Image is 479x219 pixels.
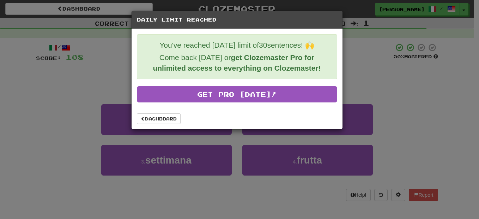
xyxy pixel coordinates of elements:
a: Get Pro [DATE]! [137,86,337,102]
p: Come back [DATE] or [143,52,332,73]
p: You've reached [DATE] limit of 30 sentences! 🙌 [143,40,332,51]
strong: get Clozemaster Pro for unlimited access to everything on Clozemaster! [153,53,321,72]
h5: Daily Limit Reached [137,16,337,23]
a: Dashboard [137,113,181,124]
